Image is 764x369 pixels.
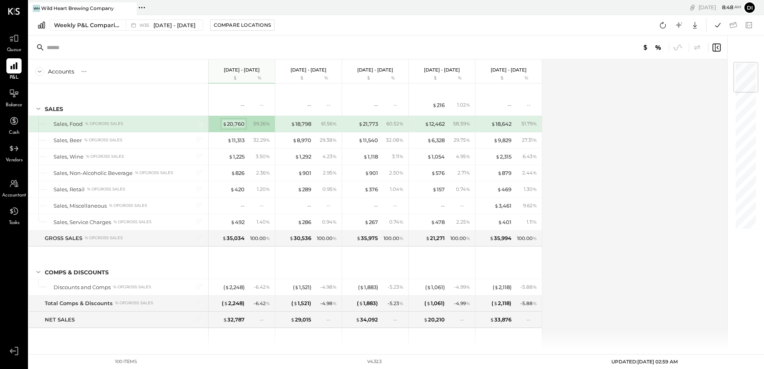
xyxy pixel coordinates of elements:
[326,101,337,108] div: --
[466,186,470,192] span: %
[266,169,270,176] span: %
[293,284,311,291] div: ( 1,521 )
[533,120,537,127] span: %
[427,153,432,160] span: $
[520,300,537,307] div: - 5.88
[425,120,445,128] div: 12,462
[227,137,232,143] span: $
[356,316,378,323] div: 34,092
[6,157,23,164] span: Vendors
[227,137,245,144] div: 11,313
[399,235,404,241] span: %
[431,218,445,226] div: 478
[326,316,337,323] div: --
[290,316,311,323] div: 29,015
[295,153,299,160] span: $
[257,218,270,226] div: 1.40
[491,120,511,128] div: 18,642
[357,67,393,73] p: [DATE] - [DATE]
[291,120,311,128] div: 18,798
[332,169,337,176] span: %
[54,284,111,291] div: Discounts and Comps
[365,169,378,177] div: 901
[458,169,470,177] div: 2.71
[533,218,537,225] span: %
[466,137,470,143] span: %
[364,218,378,226] div: 267
[523,202,537,209] div: 9.62
[33,5,40,12] div: WH
[222,235,227,241] span: $
[295,153,311,161] div: 1,292
[456,186,470,193] div: 0.74
[454,300,470,307] div: - 4.99
[253,137,270,144] div: 32.29
[392,153,404,160] div: 3.11
[466,101,470,108] span: %
[260,101,270,108] div: --
[743,1,756,14] button: Di
[424,300,445,307] div: ( 1,061 )
[466,284,470,290] span: %
[85,235,123,241] div: % of GROSS SALES
[399,120,404,127] span: %
[254,300,270,307] div: - 6.42
[224,67,260,73] p: [DATE] - [DATE]
[533,284,537,290] span: %
[466,218,470,225] span: %
[494,284,499,290] span: $
[224,300,228,306] span: $
[0,141,28,164] a: Vendors
[447,75,473,81] div: %
[54,202,107,210] div: Sales, Miscellaneous
[332,218,337,225] span: %
[229,153,245,161] div: 1,225
[389,218,404,226] div: 0.74
[424,316,445,323] div: 20,210
[399,153,404,159] span: %
[498,218,511,226] div: 401
[54,21,121,29] div: Weekly P&L Comparison
[522,169,537,177] div: 2.44
[491,121,495,127] span: $
[427,137,445,144] div: 6,328
[254,284,270,291] div: - 6.42
[454,284,470,291] div: - 4.99
[48,67,74,75] div: Accounts
[490,316,511,323] div: 33,876
[45,300,113,307] div: Total Comps & Discounts
[86,154,124,159] div: % of GROSS SALES
[230,186,245,193] div: 420
[45,105,63,113] div: SALES
[54,153,84,161] div: Sales, Wine
[139,23,151,28] span: W35
[432,102,437,108] span: $
[520,284,537,291] div: - 5.88
[298,218,311,226] div: 286
[307,202,311,210] div: --
[533,137,537,143] span: %
[323,169,337,177] div: 2.95
[521,120,537,127] div: 51.79
[425,284,445,291] div: ( 1,061 )
[210,20,275,31] button: Compare Locations
[290,67,326,73] p: [DATE] - [DATE]
[427,153,445,161] div: 1,054
[450,235,470,242] div: 100.00
[356,235,361,241] span: $
[533,153,537,159] span: %
[231,169,245,177] div: 826
[289,234,311,242] div: 30,536
[223,284,245,291] div: ( 2,248 )
[266,235,270,241] span: %
[380,75,406,81] div: %
[356,234,378,242] div: 35,975
[266,153,270,159] span: %
[266,137,270,143] span: %
[497,186,501,192] span: $
[298,170,302,176] span: $
[41,5,114,12] div: Wild Heart Brewing Company
[388,284,404,291] div: - 5.23
[250,235,270,242] div: 100.00
[495,153,500,160] span: $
